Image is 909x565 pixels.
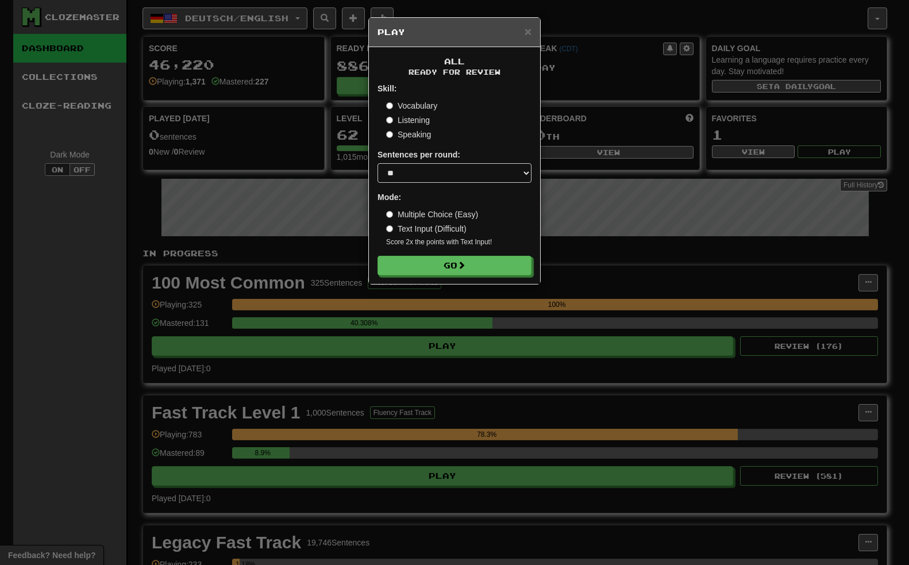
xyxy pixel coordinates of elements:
small: Score 2x the points with Text Input ! [386,237,531,247]
label: Multiple Choice (Easy) [386,209,478,220]
label: Vocabulary [386,100,437,112]
h5: Play [378,26,531,38]
input: Text Input (Difficult) [386,225,393,232]
input: Vocabulary [386,102,393,109]
strong: Mode: [378,193,401,202]
label: Listening [386,114,430,126]
span: × [525,25,531,38]
span: All [444,56,465,66]
input: Listening [386,117,393,124]
input: Multiple Choice (Easy) [386,211,393,218]
button: Close [525,25,531,37]
input: Speaking [386,131,393,138]
label: Text Input (Difficult) [386,223,467,235]
strong: Skill: [378,84,396,93]
label: Sentences per round: [378,149,460,160]
button: Go [378,256,531,275]
small: Ready for Review [378,67,531,77]
label: Speaking [386,129,431,140]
